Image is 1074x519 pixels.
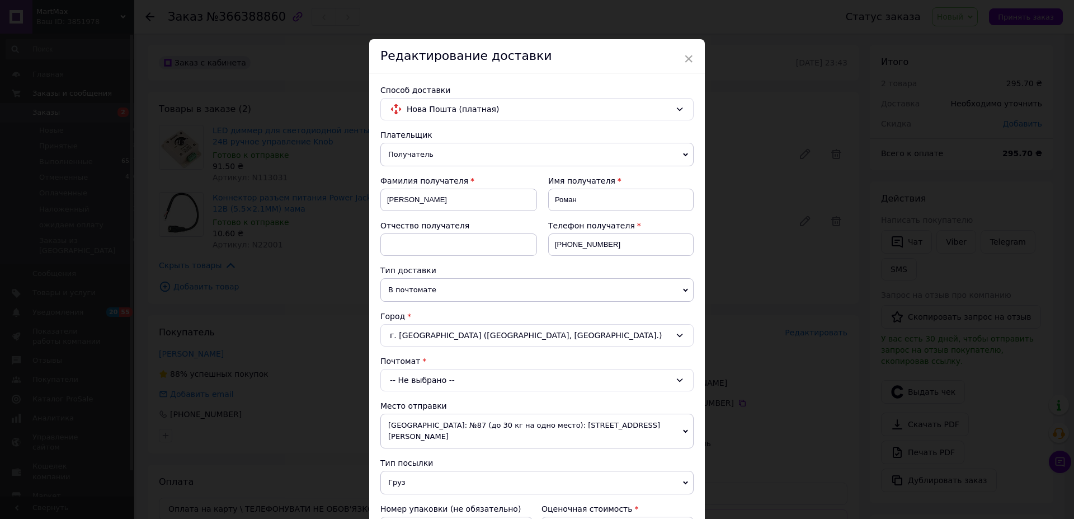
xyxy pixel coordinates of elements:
span: Груз [380,471,694,494]
div: г. [GEOGRAPHIC_DATA] ([GEOGRAPHIC_DATA], [GEOGRAPHIC_DATA].) [380,324,694,347]
span: Отчество получателя [380,221,469,230]
span: [GEOGRAPHIC_DATA]: №87 (до 30 кг на одно место): [STREET_ADDRESS][PERSON_NAME] [380,414,694,448]
div: Оценочная стоимость [541,503,694,515]
div: Город [380,311,694,322]
div: -- Не выбрано -- [380,369,694,391]
span: × [684,49,694,68]
span: Фамилия получателя [380,176,468,185]
span: Тип доставки [380,266,436,275]
span: Плательщик [380,130,432,139]
span: Получатель [380,143,694,166]
span: Имя получателя [548,176,615,185]
div: Почтомат [380,356,694,367]
span: Место отправки [380,401,447,410]
span: В почтомате [380,278,694,302]
div: Способ доставки [380,85,694,96]
span: Тип посылки [380,459,433,467]
span: Нова Пошта (платная) [407,103,671,115]
input: +380 [548,233,694,256]
span: Телефон получателя [548,221,635,230]
div: Номер упаковки (не обязательно) [380,503,533,515]
div: Редактирование доставки [369,39,705,73]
